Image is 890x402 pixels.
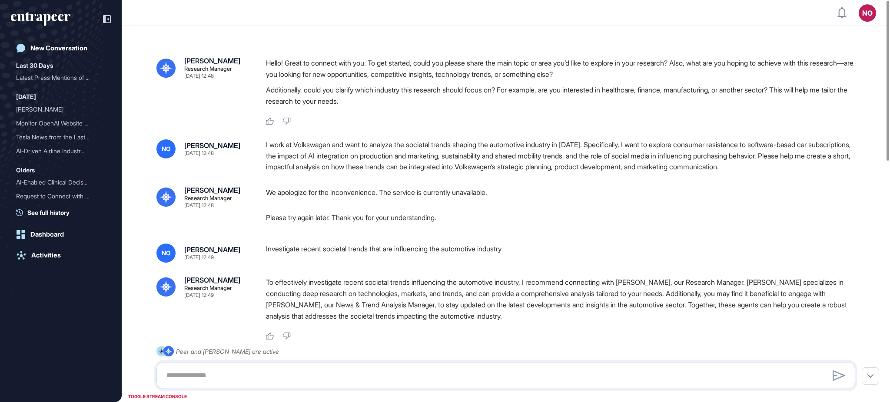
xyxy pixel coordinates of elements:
[184,293,214,298] div: [DATE] 12:49
[16,60,53,71] div: Last 30 Days
[16,71,99,85] div: Latest Press Mentions of ...
[11,40,111,57] a: New Conversation
[266,84,862,107] p: Additionally, could you clarify which industry this research should focus on? For example, are yo...
[16,102,99,116] div: [PERSON_NAME]
[27,208,70,217] span: See full history
[162,145,171,152] span: NO
[16,102,106,116] div: Reese
[184,285,232,291] div: Research Manager
[266,57,862,80] p: Hello! Great to connect with you. To get started, could you please share the main topic or area y...
[266,212,862,223] p: Please try again later. Thank you for your understanding.
[11,247,111,264] a: Activities
[16,92,36,102] div: [DATE]
[266,277,862,322] p: To effectively investigate recent societal trends influencing the automotive industry, I recommen...
[16,144,106,158] div: AI-Driven Airline Industry Updates
[162,250,171,257] span: NO
[16,189,99,203] div: Request to Connect with C...
[859,4,876,22] button: NO
[30,44,87,52] div: New Conversation
[184,246,240,253] div: [PERSON_NAME]
[184,203,214,208] div: [DATE] 12:48
[16,116,99,130] div: Monitor OpenAI Website Ac...
[176,346,279,357] div: Peer and [PERSON_NAME] are active
[16,130,99,144] div: Tesla News from the Last ...
[184,57,240,64] div: [PERSON_NAME]
[184,195,232,201] div: Research Manager
[266,187,862,198] p: We apologize for the inconvenience. The service is currently unavailable.
[16,208,111,217] a: See full history
[266,139,862,173] div: I work at Volkswagen and want to analyze the societal trends shaping the automotive industry in [...
[11,12,70,26] div: entrapeer-logo
[30,231,64,238] div: Dashboard
[184,255,214,260] div: [DATE] 12:49
[31,251,61,259] div: Activities
[184,66,232,72] div: Research Manager
[16,189,106,203] div: Request to Connect with Curie
[16,144,99,158] div: AI-Driven Airline Industr...
[16,116,106,130] div: Monitor OpenAI Website Activity
[11,226,111,243] a: Dashboard
[16,175,99,189] div: AI-Enabled Clinical Decis...
[126,391,189,402] div: TOGGLE STREAM CONSOLE
[184,187,240,194] div: [PERSON_NAME]
[184,73,214,79] div: [DATE] 12:48
[16,175,106,189] div: AI-Enabled Clinical Decision Support Software for Infectious Disease Screening and AMR Program
[16,165,35,175] div: Olders
[184,277,240,283] div: [PERSON_NAME]
[184,151,214,156] div: [DATE] 12:48
[16,71,106,85] div: Latest Press Mentions of OpenAI
[16,130,106,144] div: Tesla News from the Last Two Weeks
[266,244,862,263] div: Investigate recent societal trends that are influencing the automotive industry
[184,142,240,149] div: [PERSON_NAME]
